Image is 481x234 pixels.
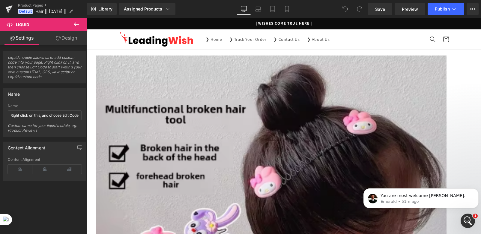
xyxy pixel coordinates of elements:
button: More [467,3,479,15]
span: Default [18,9,33,14]
span: Hair || [DATE] || [35,9,67,14]
summary: Search [339,15,353,28]
a: New Library [87,3,117,15]
iframe: To enrich screen reader interactions, please activate Accessibility in Grammarly extension settings [87,18,481,234]
div: Custom name for your liquid module, eg: Product Reviews [8,123,82,137]
a: ❯ Contact Us [183,15,217,28]
div: Content Alignment [8,142,45,150]
div: Name [8,104,82,108]
button: Publish [428,3,464,15]
a: Design [45,31,88,45]
span: Save [375,6,385,12]
a: Tablet [265,3,280,15]
a: Desktop [237,3,251,15]
iframe: Intercom live chat [461,214,475,228]
span: ❯ About Us [220,19,243,24]
span: Liquid module allows us to add custom code into your page. Right click on it, and then choose Edi... [8,55,82,83]
div: Name [8,88,20,97]
a: Preview [395,3,425,15]
span: ❯ Contact Us [187,19,213,24]
a: ❯ About Us [217,15,247,28]
span: 1 [473,214,478,218]
span: Preview [402,6,418,12]
a: Product Pages [18,3,87,8]
a: ❯ Track Your Order [139,15,184,28]
span: ❯ Home [119,19,136,24]
span: Liquid [16,22,29,27]
span: Publish [435,7,450,11]
div: Assigned Products [124,6,171,12]
button: Undo [339,3,351,15]
a: Laptop [251,3,265,15]
div: Content Alignment [8,157,82,162]
button: Redo [354,3,366,15]
span: ❯ Track Your Order [143,19,180,24]
a: Mobile [280,3,294,15]
span: Library [98,6,112,12]
iframe: Intercom notifications message [361,176,481,218]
